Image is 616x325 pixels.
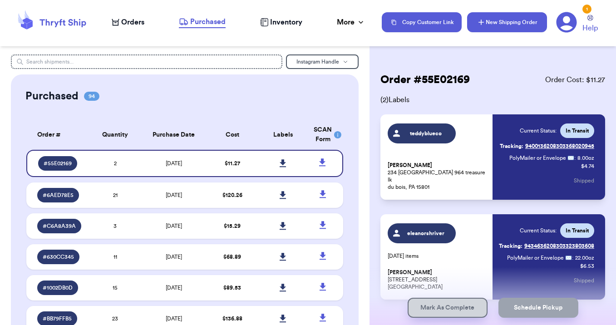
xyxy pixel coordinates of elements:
span: 11 [113,254,117,260]
span: In Transit [566,127,589,134]
span: # 55E02169 [44,160,72,167]
span: In Transit [566,227,589,234]
span: Help [582,23,598,34]
th: Quantity [90,120,141,150]
span: [DATE] [166,285,182,291]
th: Cost [207,120,258,150]
a: Orders [112,17,144,28]
span: $ 15.29 [224,223,241,229]
span: PolyMailer or Envelope ✉️ [509,155,574,161]
span: Order Cost: $ 11.27 [545,74,605,85]
span: teddyblueco [404,130,448,137]
span: 94 [84,92,99,101]
span: [DATE] [166,316,182,321]
p: $ 4.74 [581,162,594,170]
span: # 630CC345 [43,253,74,261]
span: Tracking: [499,242,522,250]
span: $ 120.26 [222,192,242,198]
a: Help [582,15,598,34]
div: 1 [582,5,591,14]
span: [DATE] [166,192,182,198]
span: 3 [113,223,117,229]
span: [DATE] [166,223,182,229]
h2: Order # 55E02169 [380,73,470,87]
p: [DATE] items [388,252,487,260]
span: # C6A8A39A [43,222,76,230]
span: 23 [112,316,118,321]
span: Purchased [190,16,226,27]
span: [DATE] [166,254,182,260]
p: $ 6.53 [580,262,594,270]
span: 21 [113,192,118,198]
span: Inventory [270,17,302,28]
button: Shipped [574,171,594,191]
th: Order # [26,120,89,150]
input: Search shipments... [11,54,282,69]
span: # 6AED78E5 [43,192,74,199]
span: 8.00 oz [577,154,594,162]
button: Schedule Pickup [498,298,578,318]
button: Mark As Complete [408,298,488,318]
a: 1 [556,12,577,33]
span: : [572,254,573,261]
button: New Shipping Order [467,12,547,32]
span: eleanorshriver [404,230,448,237]
span: PolyMailer or Envelope ✉️ [507,255,572,261]
span: 22.00 oz [575,254,594,261]
button: Copy Customer Link [382,12,462,32]
span: # 1002DB0D [43,284,73,291]
span: 15 [113,285,118,291]
span: : [574,154,576,162]
button: Shipped [574,271,594,291]
a: Purchased [179,16,226,28]
span: Tracking: [500,143,523,150]
div: More [337,17,365,28]
span: $ 136.88 [222,316,242,321]
a: Inventory [260,17,302,28]
th: Labels [257,120,308,150]
p: 234 [GEOGRAPHIC_DATA] 964 treasure lk du bois, PA 15801 [388,162,487,191]
span: $ 11.27 [225,161,240,166]
span: ( 2 ) Labels [380,94,605,105]
span: [DATE] [166,161,182,166]
button: Instagram Handle [286,54,359,69]
span: Instagram Handle [296,59,339,64]
div: SCAN Form [314,125,332,144]
span: # BB79FFB5 [43,315,72,322]
span: $ 68.89 [223,254,241,260]
a: Tracking:9400136208303368020945 [500,139,594,153]
span: Orders [121,17,144,28]
a: Tracking:9434636208303323803608 [499,239,594,253]
span: 2 [114,161,117,166]
span: $ 89.53 [223,285,241,291]
span: [PERSON_NAME] [388,269,432,276]
p: [STREET_ADDRESS] [GEOGRAPHIC_DATA] [388,269,487,291]
h2: Purchased [25,89,79,103]
th: Purchase Date [140,120,207,150]
span: Current Status: [520,127,557,134]
span: [PERSON_NAME] [388,162,432,169]
span: Current Status: [520,227,557,234]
